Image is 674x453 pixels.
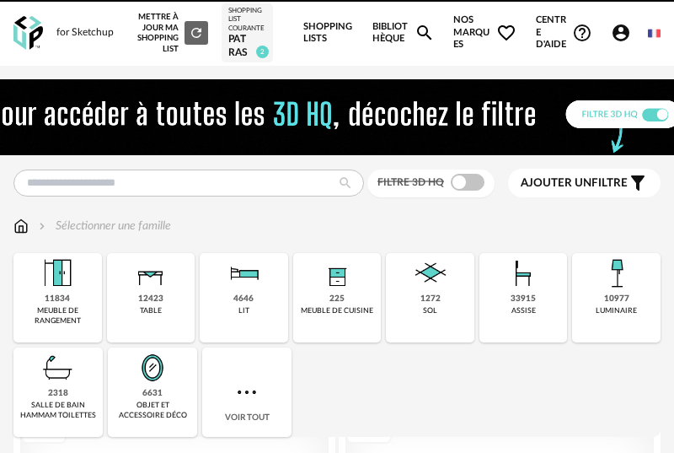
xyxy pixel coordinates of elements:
[410,253,451,294] img: Sol.png
[113,401,192,420] div: objet et accessoire déco
[377,177,444,187] span: Filtre 3D HQ
[511,294,536,305] div: 33915
[138,294,163,305] div: 12423
[19,306,97,326] div: meuble de rangement
[317,253,357,294] img: Rangement.png
[256,46,269,58] span: 2
[301,306,373,315] div: meuble de cuisine
[19,401,98,420] div: salle de bain hammam toilettes
[648,27,661,40] img: fr
[596,306,637,315] div: luminaire
[35,218,49,235] img: svg+xml;base64,PHN2ZyB3aWR0aD0iMTYiIGhlaWdodD0iMTYiIHZpZXdCb3g9IjAgMCAxNiAxNiIgZmlsbD0ibm9uZSIgeG...
[511,306,536,315] div: assise
[189,29,204,37] span: Refresh icon
[48,388,68,399] div: 2318
[202,348,292,437] div: Voir tout
[35,218,171,235] div: Sélectionner une famille
[611,23,631,43] span: Account Circle icon
[133,12,208,54] div: Mettre à jour ma Shopping List
[329,294,345,305] div: 225
[536,14,592,51] span: Centre d'aideHelp Circle Outline icon
[423,306,437,315] div: sol
[56,26,114,40] div: for Sketchup
[572,23,592,43] span: Help Circle Outline icon
[521,177,591,189] span: Ajouter un
[37,253,78,294] img: Meuble%20de%20rangement.png
[233,379,260,406] img: more.7b13dc1.svg
[503,253,543,294] img: Assise.png
[140,306,162,315] div: table
[132,348,173,388] img: Miroir.png
[131,253,171,294] img: Table.png
[142,388,163,399] div: 6631
[238,306,249,315] div: lit
[415,23,435,43] span: Magnify icon
[628,173,648,193] span: Filter icon
[13,16,43,51] img: OXP
[496,23,516,43] span: Heart Outline icon
[228,7,266,33] div: Shopping List courante
[233,294,254,305] div: 4646
[228,33,266,59] div: Patras
[611,23,639,43] span: Account Circle icon
[38,348,78,388] img: Salle%20de%20bain.png
[13,218,29,235] img: svg+xml;base64,PHN2ZyB3aWR0aD0iMTYiIGhlaWdodD0iMTciIHZpZXdCb3g9IjAgMCAxNiAxNyIgZmlsbD0ibm9uZSIgeG...
[604,294,629,305] div: 10977
[420,294,441,305] div: 1272
[223,253,264,294] img: Literie.png
[596,253,637,294] img: Luminaire.png
[521,176,628,191] span: filtre
[228,7,266,59] a: Shopping List courante Patras 2
[45,294,70,305] div: 11834
[508,169,661,197] button: Ajouter unfiltre Filter icon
